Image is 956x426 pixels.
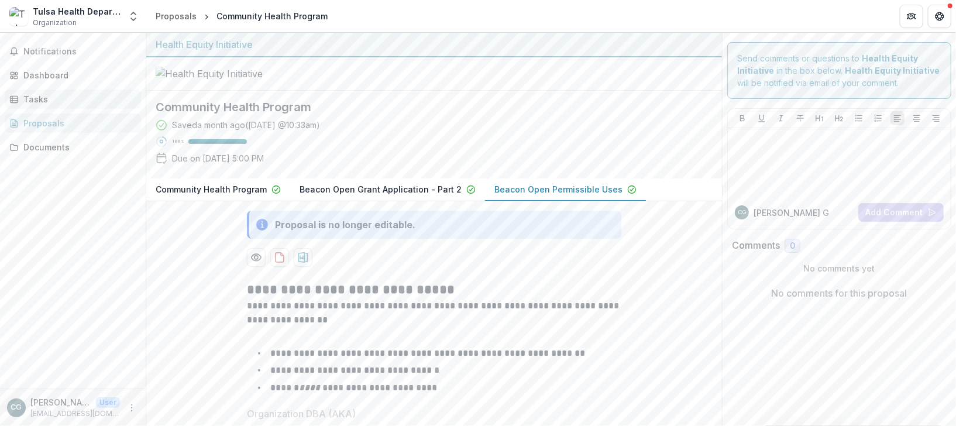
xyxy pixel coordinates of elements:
span: Notifications [23,47,136,57]
span: Organization [33,18,77,28]
h2: Comments [732,240,780,251]
button: Underline [755,111,769,125]
div: Saved a month ago ( [DATE] @ 10:33am ) [172,119,320,131]
div: Dashboard [23,69,132,81]
button: Get Help [928,5,951,28]
div: Community Health Program [216,10,328,22]
button: Ordered List [871,111,885,125]
div: Tasks [23,93,132,105]
button: Bold [735,111,749,125]
button: Heading 2 [832,111,846,125]
img: Health Equity Initiative [156,67,273,81]
p: Organization DBA (AKA) [247,407,356,421]
button: download-proposal [270,248,289,267]
button: Open entity switcher [125,5,142,28]
button: Align Left [890,111,905,125]
h2: Community Health Program [156,100,694,114]
div: Tulsa Health Department [33,5,121,18]
p: [PERSON_NAME] G [754,207,829,219]
span: 0 [790,241,795,251]
button: download-proposal [294,248,312,267]
p: 100 % [172,138,184,146]
div: Colleen Giesbrecht [738,209,746,215]
div: Proposals [23,117,132,129]
button: Bullet List [852,111,866,125]
a: Dashboard [5,66,141,85]
div: Proposal is no longer editable. [275,218,415,232]
button: Partners [900,5,923,28]
p: User [96,397,120,408]
button: Italicize [774,111,788,125]
button: Align Right [929,111,943,125]
p: No comments yet [732,262,947,274]
button: Notifications [5,42,141,61]
a: Proposals [5,114,141,133]
div: Proposals [156,10,197,22]
button: Strike [793,111,807,125]
div: Documents [23,141,132,153]
p: Beacon Open Grant Application - Part 2 [300,183,462,195]
nav: breadcrumb [151,8,332,25]
button: Add Comment [858,203,944,222]
div: Send comments or questions to in the box below. will be notified via email of your comment. [727,42,951,99]
a: Proposals [151,8,201,25]
div: Health Equity Initiative [156,37,713,51]
button: More [125,401,139,415]
button: Heading 1 [813,111,827,125]
p: No comments for this proposal [772,286,907,300]
p: [EMAIL_ADDRESS][DOMAIN_NAME] [30,408,120,419]
p: Community Health Program [156,183,267,195]
div: Colleen Giesbrecht [11,404,22,411]
a: Documents [5,138,141,157]
button: Align Center [910,111,924,125]
a: Tasks [5,90,141,109]
p: Due on [DATE] 5:00 PM [172,152,264,164]
p: [PERSON_NAME] [30,396,91,408]
strong: Health Equity Initiative [845,66,940,75]
p: Beacon Open Permissible Uses [494,183,623,195]
button: Preview e782fd63-437d-4f9b-b9cd-6908d592d418-2.pdf [247,248,266,267]
img: Tulsa Health Department [9,7,28,26]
